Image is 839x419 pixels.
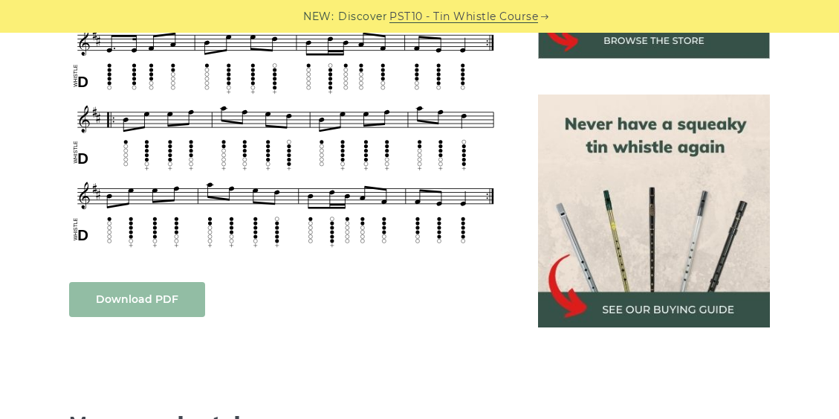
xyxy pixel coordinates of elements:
[69,282,205,317] a: Download PDF
[303,8,334,25] span: NEW:
[389,8,538,25] a: PST10 - Tin Whistle Course
[538,95,770,327] img: tin whistle buying guide
[338,8,387,25] span: Discover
